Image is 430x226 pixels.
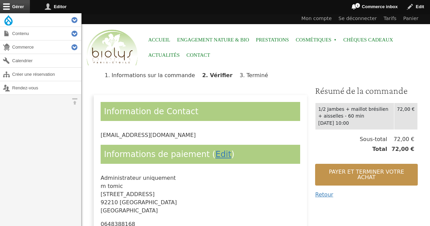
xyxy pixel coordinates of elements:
[82,13,430,71] header: Entête du site
[120,199,177,206] span: [GEOGRAPHIC_DATA]
[372,145,387,153] span: Total
[318,120,349,126] time: [DATE] 10:00
[334,39,337,41] span: »
[394,103,417,129] td: 72,00 €
[177,32,249,48] a: Engagement Nature & Bio
[101,131,300,139] div: [EMAIL_ADDRESS][DOMAIN_NAME]
[318,106,391,120] div: 1/2 Jambes + maillot brésilien + aisselles - 60 min
[105,72,201,79] li: Informations sur la commande
[298,13,335,24] a: Mon compte
[108,183,123,189] span: tomic
[315,85,418,97] h3: Résumé de la commande
[355,3,360,8] span: 1
[387,145,414,153] span: 72,00 €
[101,191,155,197] span: [STREET_ADDRESS]
[216,150,231,159] a: Edit
[68,95,81,108] button: Orientation horizontale
[148,48,180,63] a: Actualités
[148,32,170,48] a: Accueil
[104,150,235,159] span: Informations de paiement ( )
[343,32,393,48] a: Chèques cadeaux
[256,32,289,48] a: Prestations
[400,13,422,24] a: Panier
[315,164,418,186] button: Payer et terminer votre achat
[240,72,274,79] li: Terminé
[380,13,400,24] a: Tarifs
[335,13,380,24] a: Se déconnecter
[101,183,106,189] span: m
[187,48,210,63] a: Contact
[315,191,333,198] a: Retour
[296,32,337,48] span: Cosmétiques
[85,29,139,67] img: Accueil
[104,107,199,116] span: Information de Contact
[101,199,118,206] span: 92210
[387,135,414,143] span: 72,00 €
[360,135,387,143] span: Sous-total
[202,72,238,79] li: Vérifier
[101,207,158,214] span: [GEOGRAPHIC_DATA]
